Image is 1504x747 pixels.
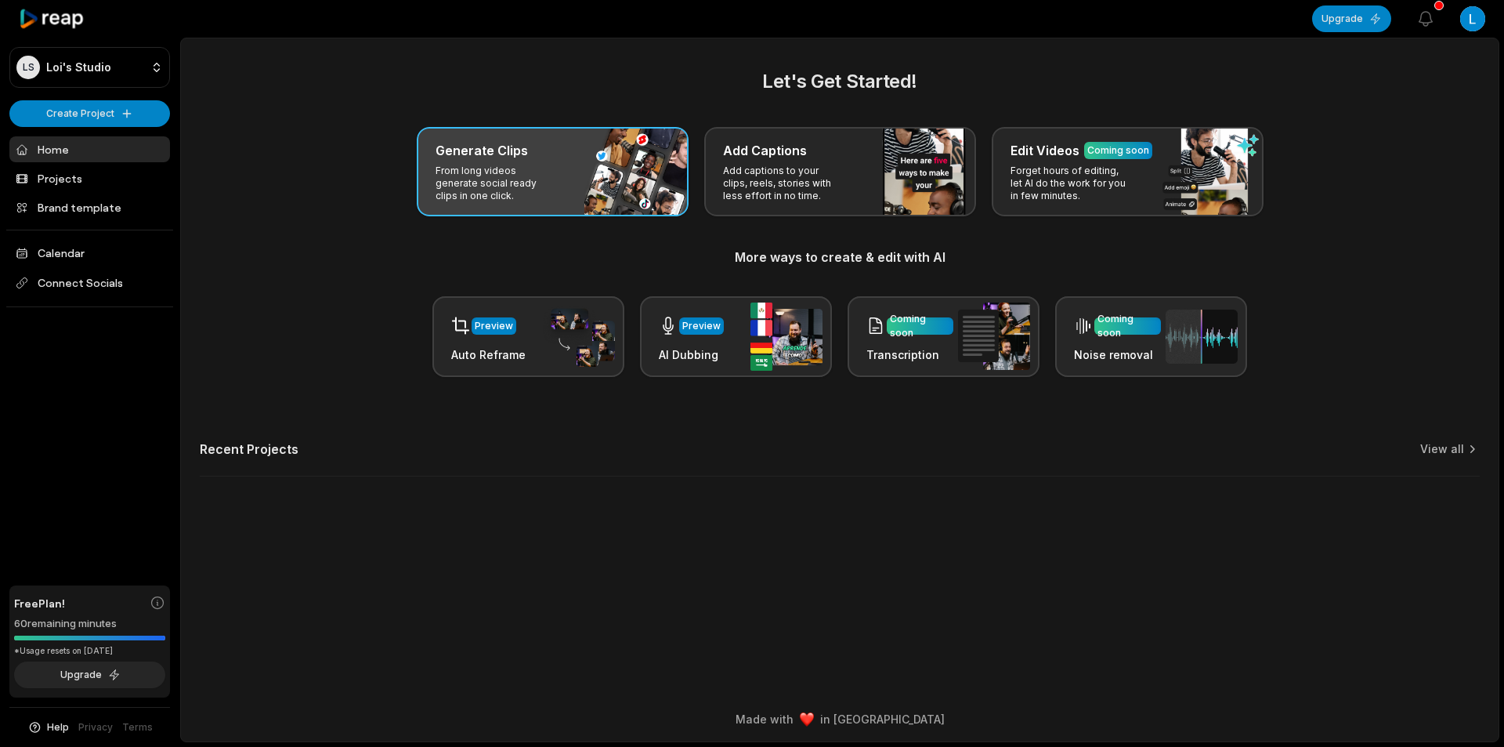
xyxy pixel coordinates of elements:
div: Preview [682,319,721,333]
p: From long videos generate social ready clips in one click. [436,165,557,202]
div: Coming soon [890,312,950,340]
img: auto_reframe.png [543,306,615,368]
img: ai_dubbing.png [750,303,822,371]
button: Upgrade [1312,5,1391,32]
span: Free Plan! [14,595,65,611]
div: LS [16,56,40,79]
a: Home [9,136,170,162]
h3: Generate Clips [436,141,528,160]
div: 60 remaining minutes [14,616,165,632]
a: Privacy [78,720,113,734]
img: noise_removal.png [1166,310,1238,364]
h3: Edit Videos [1010,141,1079,160]
a: Projects [9,165,170,191]
p: Loi's Studio [46,60,111,74]
h2: Let's Get Started! [200,67,1480,96]
a: View all [1420,441,1464,457]
button: Create Project [9,100,170,127]
img: transcription.png [958,303,1030,370]
h3: Add Captions [723,141,807,160]
button: Help [27,720,69,734]
p: Forget hours of editing, let AI do the work for you in few minutes. [1010,165,1132,202]
div: Preview [475,319,513,333]
span: Help [47,720,69,734]
div: *Usage resets on [DATE] [14,645,165,657]
h3: AI Dubbing [659,346,724,363]
h3: Noise removal [1074,346,1161,363]
button: Upgrade [14,662,165,688]
h2: Recent Projects [200,441,298,457]
a: Terms [122,720,153,734]
div: Made with in [GEOGRAPHIC_DATA] [195,711,1484,727]
img: heart emoji [800,713,814,727]
h3: Auto Reframe [451,346,526,363]
h3: More ways to create & edit with AI [200,248,1480,267]
p: Add captions to your clips, reels, stories with less effort in no time. [723,165,844,202]
div: Coming soon [1097,312,1158,340]
h3: Transcription [866,346,953,363]
span: Connect Socials [9,269,170,297]
div: Coming soon [1087,143,1149,158]
a: Brand template [9,194,170,220]
a: Calendar [9,240,170,266]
